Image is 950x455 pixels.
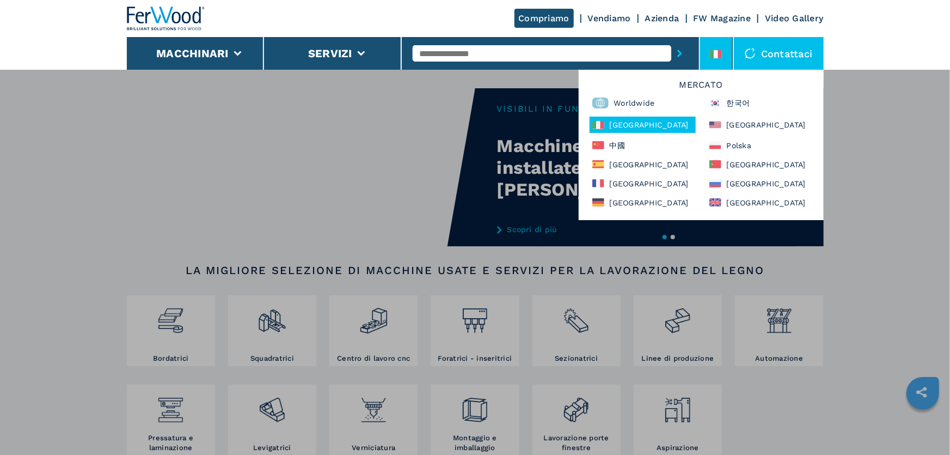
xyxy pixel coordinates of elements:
div: [GEOGRAPHIC_DATA] [707,117,813,133]
a: Azienda [645,13,679,23]
a: Vendiamo [588,13,631,23]
div: [GEOGRAPHIC_DATA] [590,177,696,190]
div: Contattaci [734,37,824,70]
div: [GEOGRAPHIC_DATA] [590,117,696,133]
div: Worldwide [590,95,696,111]
div: 한국어 [707,95,813,111]
a: FW Magazine [694,13,751,23]
div: Polska [707,138,813,152]
div: [GEOGRAPHIC_DATA] [590,196,696,209]
a: Video Gallery [765,13,823,23]
div: [GEOGRAPHIC_DATA] [707,196,813,209]
div: [GEOGRAPHIC_DATA] [707,177,813,190]
a: Compriamo [514,9,574,28]
button: submit-button [671,41,688,66]
div: [GEOGRAPHIC_DATA] [707,157,813,171]
h6: Mercato [584,81,818,95]
img: Ferwood [127,7,205,31]
div: [GEOGRAPHIC_DATA] [590,157,696,171]
div: 中國 [590,138,696,152]
button: Servizi [308,47,352,60]
button: Macchinari [156,47,229,60]
img: Contattaci [745,48,756,59]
